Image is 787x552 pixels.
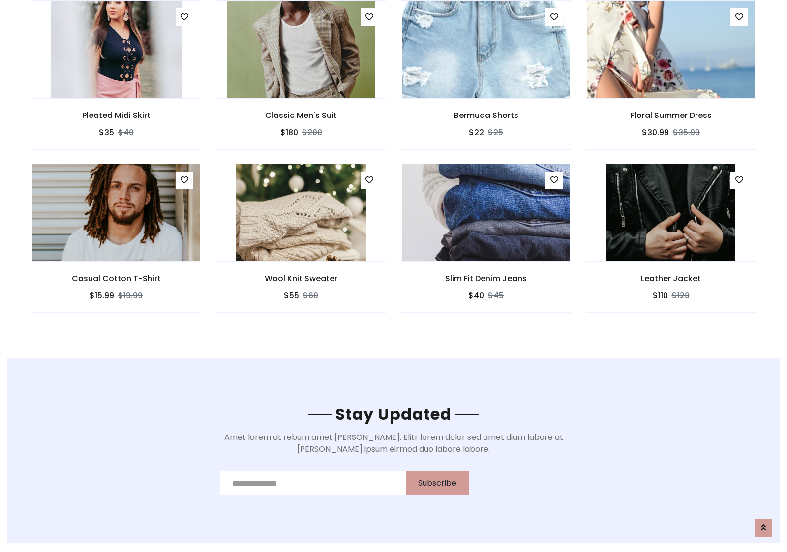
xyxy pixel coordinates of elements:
[280,128,298,137] h6: $180
[401,111,571,120] h6: Bermuda Shorts
[118,290,143,301] del: $19.99
[216,111,386,120] h6: Classic Men's Suit
[90,291,114,300] h6: $15.99
[118,127,134,138] del: $40
[406,471,469,495] button: Subscribe
[220,432,568,455] p: Amet lorem at rebum amet [PERSON_NAME]. Elitr lorem dolor sed amet diam labore at [PERSON_NAME] i...
[488,290,504,301] del: $45
[469,128,484,137] h6: $22
[468,291,484,300] h6: $40
[31,111,201,120] h6: Pleated Midi Skirt
[332,403,455,425] span: Stay Updated
[31,274,201,283] h6: Casual Cotton T-Shirt
[672,290,690,301] del: $120
[216,274,386,283] h6: Wool Knit Sweater
[284,291,299,300] h6: $55
[302,127,322,138] del: $200
[303,290,318,301] del: $60
[653,291,668,300] h6: $110
[99,128,114,137] h6: $35
[401,274,571,283] h6: Slim Fit Denim Jeans
[586,111,756,120] h6: Floral Summer Dress
[673,127,700,138] del: $35.99
[642,128,669,137] h6: $30.99
[586,274,756,283] h6: Leather Jacket
[488,127,503,138] del: $25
